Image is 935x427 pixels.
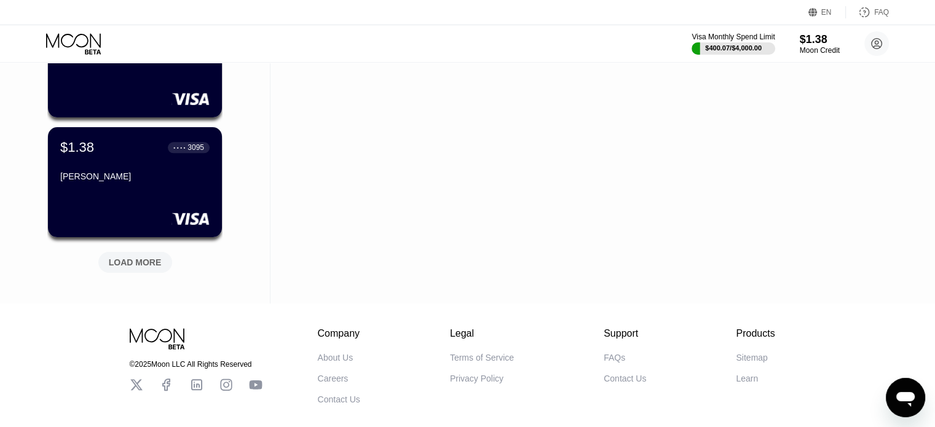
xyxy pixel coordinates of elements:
[60,171,210,181] div: [PERSON_NAME]
[89,247,181,273] div: LOAD MORE
[736,353,767,362] div: Sitemap
[450,374,503,383] div: Privacy Policy
[886,378,925,417] iframe: Button to launch messaging window
[318,394,360,404] div: Contact Us
[130,360,262,369] div: © 2025 Moon LLC All Rights Reserved
[450,353,514,362] div: Terms of Service
[604,328,646,339] div: Support
[821,8,832,17] div: EN
[48,127,222,237] div: $1.38● ● ● ●3095[PERSON_NAME]
[173,146,186,149] div: ● ● ● ●
[692,33,775,41] div: Visa Monthly Spend Limit
[692,33,775,55] div: Visa Monthly Spend Limit$400.07/$4,000.00
[318,374,349,383] div: Careers
[736,328,775,339] div: Products
[60,139,94,155] div: $1.38
[450,328,514,339] div: Legal
[318,353,353,362] div: About Us
[604,374,646,383] div: Contact Us
[800,46,840,55] div: Moon Credit
[736,374,758,383] div: Learn
[846,6,889,18] div: FAQ
[604,353,625,362] div: FAQs
[318,328,360,339] div: Company
[800,33,840,55] div: $1.38Moon Credit
[187,143,204,152] div: 3095
[109,257,162,268] div: LOAD MORE
[705,44,762,52] div: $400.07 / $4,000.00
[874,8,889,17] div: FAQ
[800,33,840,46] div: $1.38
[808,6,846,18] div: EN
